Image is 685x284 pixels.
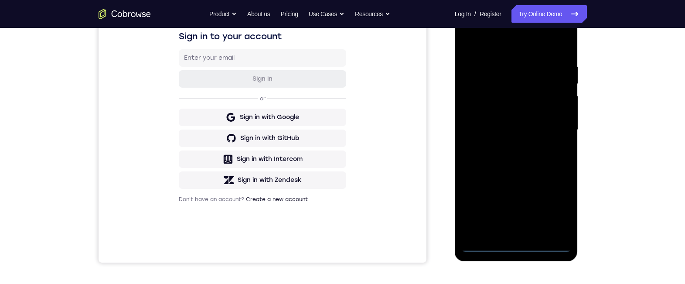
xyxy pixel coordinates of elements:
[474,9,476,19] span: /
[141,143,201,151] div: Sign in with Google
[80,226,248,233] p: Don't have an account?
[138,185,204,193] div: Sign in with Intercom
[480,5,501,23] a: Register
[455,5,471,23] a: Log In
[139,205,203,214] div: Sign in with Zendesk
[247,5,270,23] a: About us
[209,5,237,23] button: Product
[309,5,344,23] button: Use Cases
[99,9,151,19] a: Go to the home page
[355,5,390,23] button: Resources
[142,164,201,172] div: Sign in with GitHub
[160,125,169,132] p: or
[80,138,248,156] button: Sign in with Google
[80,159,248,177] button: Sign in with GitHub
[80,201,248,219] button: Sign in with Zendesk
[80,180,248,198] button: Sign in with Intercom
[147,226,209,232] a: Create a new account
[511,5,586,23] a: Try Online Demo
[280,5,298,23] a: Pricing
